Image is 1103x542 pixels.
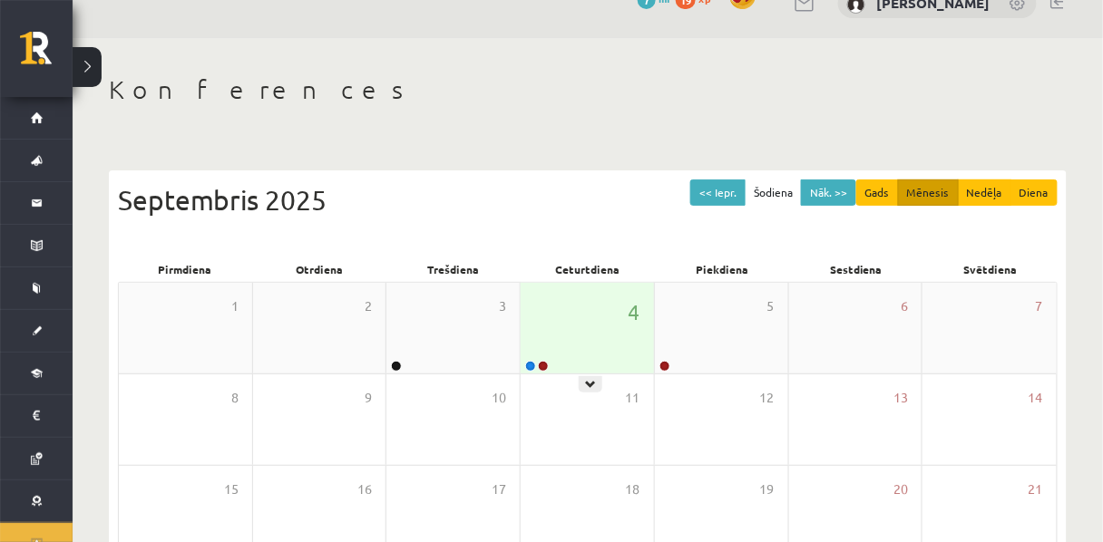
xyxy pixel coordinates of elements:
div: Sestdiena [789,256,923,282]
span: 18 [626,479,640,499]
div: Trešdiena [386,256,521,282]
div: Otrdiena [252,256,386,282]
span: 6 [901,296,908,316]
span: 21 [1029,479,1043,499]
span: 20 [893,479,908,499]
span: 17 [492,479,506,499]
a: Rīgas 1. Tālmācības vidusskola [20,32,73,77]
span: 8 [231,388,239,408]
h1: Konferences [109,74,1067,105]
div: Ceturtdiena [521,256,655,282]
span: 4 [629,296,640,327]
span: 10 [492,388,506,408]
div: Pirmdiena [118,256,252,282]
button: Diena [1010,179,1058,206]
span: 3 [499,296,506,316]
span: 5 [767,296,775,316]
span: 16 [357,479,372,499]
button: Gads [856,179,899,206]
div: Septembris 2025 [118,179,1058,220]
span: 15 [224,479,239,499]
span: 11 [626,388,640,408]
button: Mēnesis [898,179,959,206]
span: 12 [760,388,775,408]
span: 2 [365,296,372,316]
span: 7 [1036,296,1043,316]
div: Piekdiena [655,256,789,282]
span: 1 [231,296,239,316]
span: 14 [1029,388,1043,408]
button: Nāk. >> [801,179,856,206]
button: Nedēļa [958,179,1011,206]
span: 19 [760,479,775,499]
span: 13 [893,388,908,408]
div: Svētdiena [923,256,1058,282]
span: 9 [365,388,372,408]
button: << Iepr. [690,179,746,206]
button: Šodiena [745,179,802,206]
